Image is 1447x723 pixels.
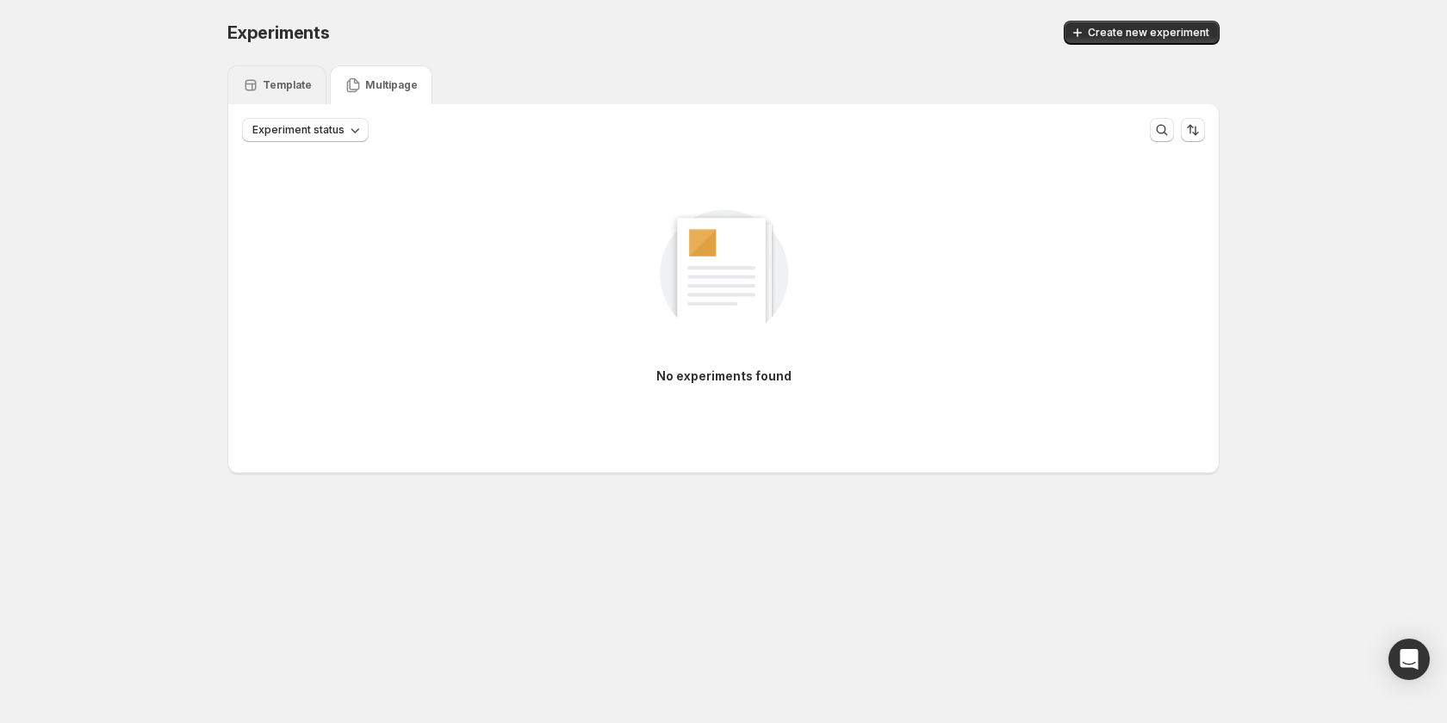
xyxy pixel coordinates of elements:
button: Experiment status [242,118,369,142]
span: Experiment status [252,123,345,137]
button: Create new experiment [1064,21,1220,45]
button: Sort the results [1181,118,1205,142]
p: Template [263,78,312,92]
p: No experiments found [656,368,792,385]
div: Open Intercom Messenger [1388,639,1430,680]
span: Experiments [227,22,330,43]
p: Multipage [365,78,418,92]
span: Create new experiment [1088,26,1209,40]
